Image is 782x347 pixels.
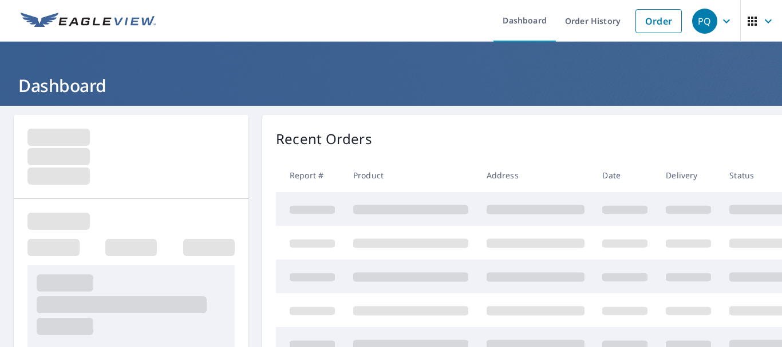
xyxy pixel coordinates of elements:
div: PQ [692,9,717,34]
th: Delivery [657,158,720,192]
p: Recent Orders [276,129,372,149]
h1: Dashboard [14,74,768,97]
th: Address [477,158,594,192]
th: Date [593,158,657,192]
th: Product [344,158,477,192]
th: Report # [276,158,344,192]
img: EV Logo [21,13,156,30]
a: Order [635,9,682,33]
